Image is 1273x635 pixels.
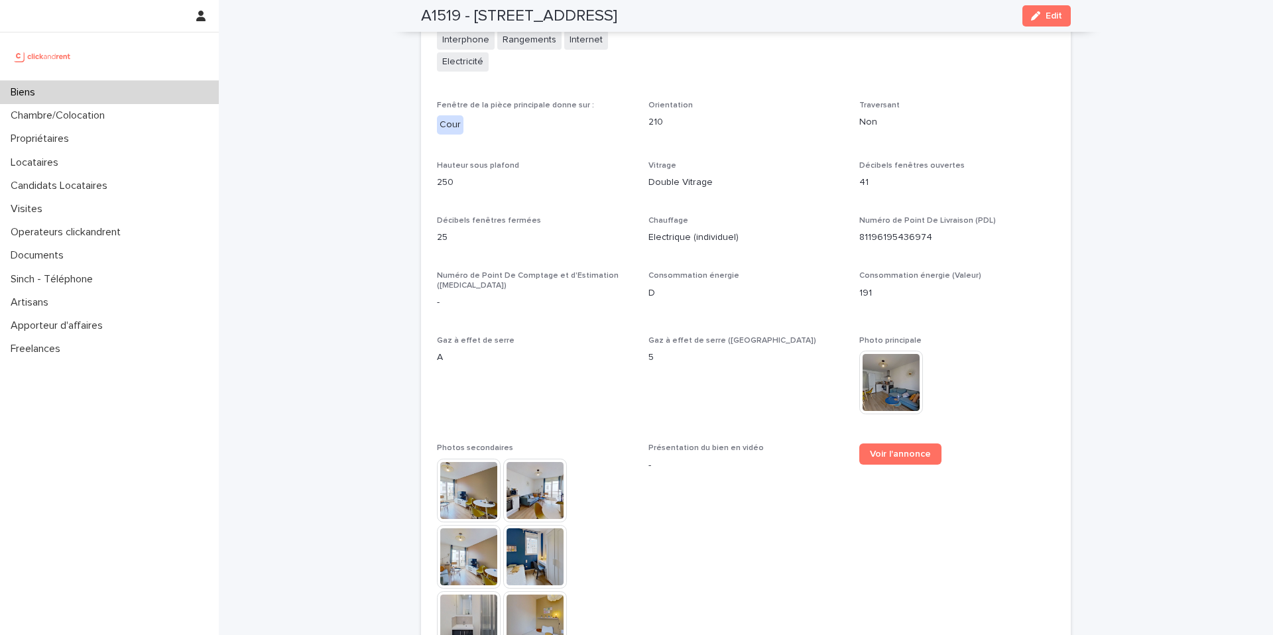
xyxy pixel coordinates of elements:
[437,52,489,72] span: Electricité
[859,115,1055,129] p: Non
[5,273,103,286] p: Sinch - Téléphone
[5,343,71,355] p: Freelances
[859,286,1055,300] p: 191
[648,272,739,280] span: Consommation énergie
[859,443,941,465] a: Voir l'annonce
[1046,11,1062,21] span: Edit
[437,217,541,225] span: Décibels fenêtres fermées
[5,203,53,215] p: Visites
[564,30,608,50] span: Internet
[437,296,633,310] p: -
[648,444,764,452] span: Présentation du bien en vidéo
[437,101,594,109] span: Fenêtre de la pièce principale donne sur :
[11,43,75,70] img: UCB0brd3T0yccxBKYDjQ
[437,444,513,452] span: Photos secondaires
[5,133,80,145] p: Propriétaires
[5,109,115,122] p: Chambre/Colocation
[648,176,844,190] p: Double Vitrage
[437,115,463,135] div: Cour
[648,162,676,170] span: Vitrage
[859,231,1055,245] p: 81196195436974
[648,217,688,225] span: Chauffage
[648,115,844,129] p: 210
[648,351,844,365] p: 5
[648,459,844,473] p: -
[5,296,59,309] p: Artisans
[5,319,113,332] p: Apporteur d'affaires
[870,449,931,459] span: Voir l'annonce
[421,7,617,26] h2: A1519 - [STREET_ADDRESS]
[648,101,693,109] span: Orientation
[5,156,69,169] p: Locataires
[648,231,844,245] p: Electrique (individuel)
[5,180,118,192] p: Candidats Locataires
[437,272,619,289] span: Numéro de Point De Comptage et d'Estimation ([MEDICAL_DATA])
[437,176,633,190] p: 250
[437,231,633,245] p: 25
[5,86,46,99] p: Biens
[437,337,515,345] span: Gaz à effet de serre
[437,351,633,365] p: A
[648,337,816,345] span: Gaz à effet de serre ([GEOGRAPHIC_DATA])
[5,249,74,262] p: Documents
[859,162,965,170] span: Décibels fenêtres ouvertes
[859,337,922,345] span: Photo principale
[859,217,996,225] span: Numéro de Point De Livraison (PDL)
[5,226,131,239] p: Operateurs clickandrent
[648,286,844,300] p: D
[497,30,562,50] span: Rangements
[859,272,981,280] span: Consommation énergie (Valeur)
[859,101,900,109] span: Traversant
[1022,5,1071,27] button: Edit
[859,176,1055,190] p: 41
[437,162,519,170] span: Hauteur sous plafond
[437,30,495,50] span: Interphone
